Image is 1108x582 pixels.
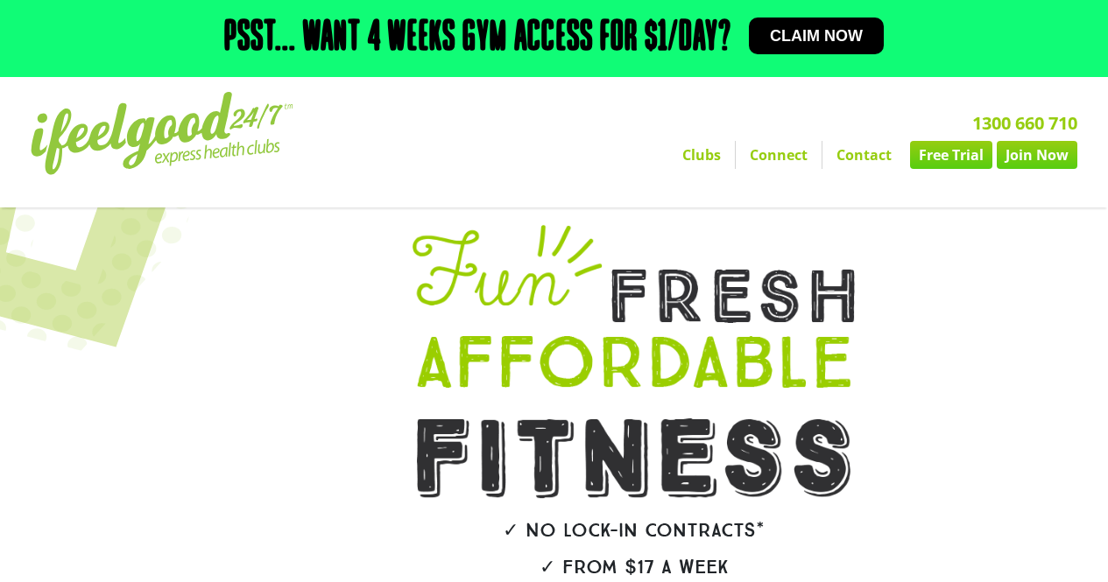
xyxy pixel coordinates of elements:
[736,141,822,169] a: Connect
[668,141,735,169] a: Clubs
[363,521,905,540] h2: ✓ No lock-in contracts*
[972,111,1077,135] a: 1300 660 710
[224,18,731,60] h2: Psst... Want 4 weeks gym access for $1/day?
[822,141,906,169] a: Contact
[363,557,905,577] h2: ✓ From $17 a week
[749,18,884,54] a: Claim now
[403,141,1077,169] nav: Menu
[910,141,992,169] a: Free Trial
[997,141,1077,169] a: Join Now
[770,28,863,44] span: Claim now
